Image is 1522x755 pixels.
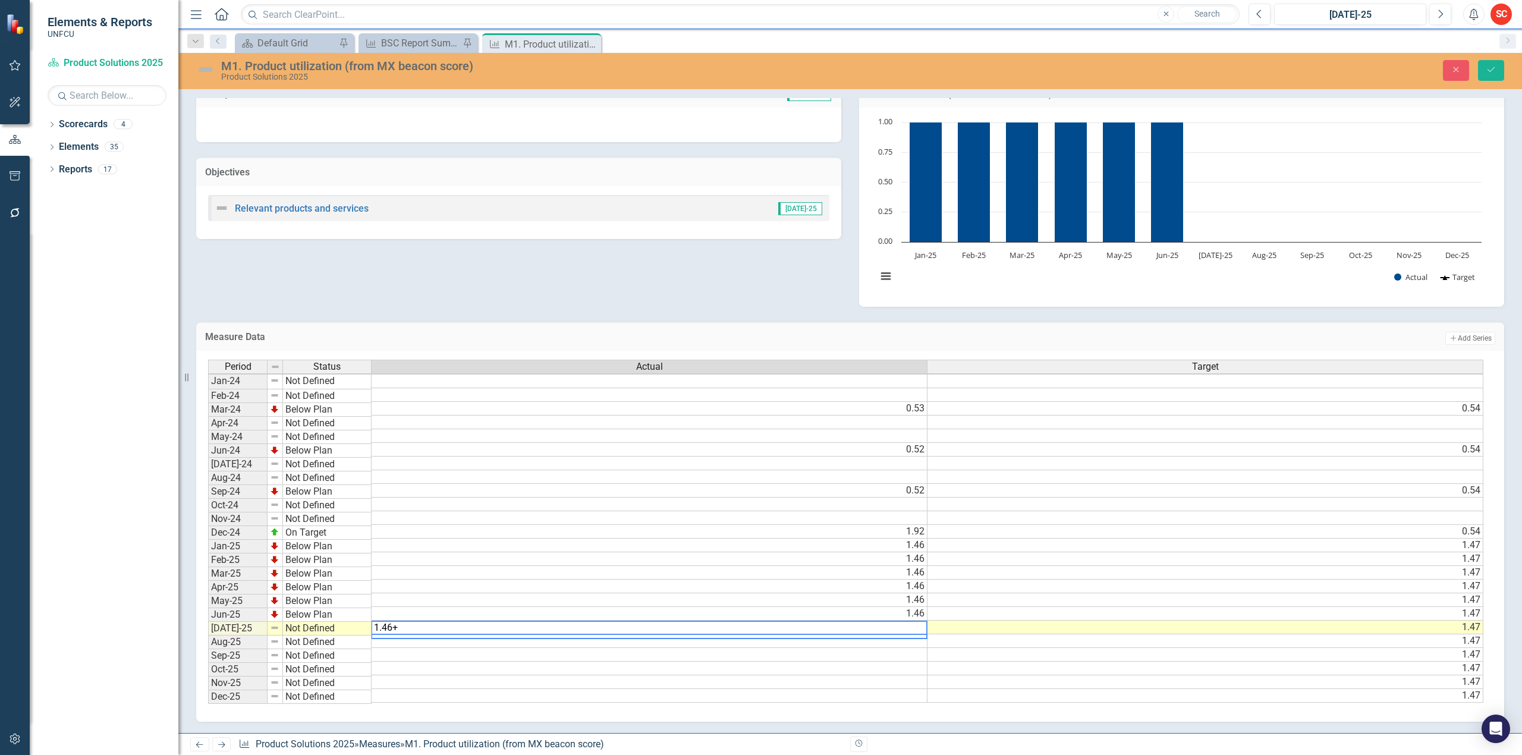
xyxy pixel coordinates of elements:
td: May-25 [208,594,268,608]
path: Jun-25, 1.46. Actual. [1151,67,1184,242]
td: 0.54 [927,443,1483,457]
small: UNFCU [48,29,152,39]
path: Apr-25, 1.46. Actual. [1055,67,1087,242]
td: 0.54 [927,525,1483,539]
a: Reports [59,163,92,177]
span: Search [1194,9,1220,18]
td: 1.46 [372,607,927,621]
td: Not Defined [283,663,372,677]
td: 1.46 [372,580,927,593]
td: Jun-25 [208,608,268,622]
td: 0.54 [927,402,1483,416]
td: Not Defined [283,649,372,663]
td: May-24 [208,430,268,444]
td: Mar-24 [208,403,268,417]
a: Elements [59,140,99,154]
img: TnMDeAgwAPMxUmUi88jYAAAAAElFTkSuQmCC [270,582,279,592]
button: SC [1490,4,1512,25]
td: Dec-24 [208,526,268,540]
td: 1.47 [927,648,1483,662]
td: 0.54 [927,484,1483,498]
td: Below Plan [283,567,372,581]
td: 1.47 [927,621,1483,634]
img: TnMDeAgwAPMxUmUi88jYAAAAAElFTkSuQmCC [270,404,279,414]
text: Feb-25 [962,250,986,260]
img: Not Defined [215,201,229,215]
div: 4 [114,119,133,130]
div: Product Solutions 2025 [221,73,938,81]
td: Nov-25 [208,677,268,690]
td: Jan-25 [208,540,268,553]
td: Not Defined [283,374,372,389]
img: Not Defined [196,60,215,79]
td: Not Defined [283,622,372,636]
td: Below Plan [283,581,372,594]
td: Below Plan [283,485,372,499]
span: Actual [636,361,663,372]
td: Dec-25 [208,690,268,704]
text: May-25 [1106,250,1132,260]
td: Jun-24 [208,444,268,458]
img: 8DAGhfEEPCf229AAAAAElFTkSuQmCC [270,623,279,633]
button: Show Target [1441,272,1476,282]
div: Default Grid [257,36,336,51]
td: Apr-24 [208,417,268,430]
div: 17 [98,164,117,174]
div: 35 [105,142,124,152]
td: Aug-25 [208,636,268,649]
button: Search [1177,6,1237,23]
img: 8DAGhfEEPCf229AAAAAElFTkSuQmCC [270,418,279,427]
td: Not Defined [283,417,372,430]
img: 8DAGhfEEPCf229AAAAAElFTkSuQmCC [270,514,279,523]
td: Feb-25 [208,553,268,567]
a: Measures [359,738,400,750]
td: Apr-25 [208,581,268,594]
td: Not Defined [283,677,372,690]
path: Feb-25, 1.46. Actual. [958,67,990,242]
td: Aug-24 [208,471,268,485]
button: View chart menu, Chart [878,268,894,285]
img: 8DAGhfEEPCf229AAAAAElFTkSuQmCC [270,678,279,687]
div: M1. Product utilization (from MX beacon score) [405,738,604,750]
img: 8DAGhfEEPCf229AAAAAElFTkSuQmCC [270,432,279,441]
img: 8DAGhfEEPCf229AAAAAElFTkSuQmCC [270,473,279,482]
path: Mar-25, 1.46. Actual. [1006,67,1039,242]
img: 8DAGhfEEPCf229AAAAAElFTkSuQmCC [270,391,279,400]
td: Not Defined [283,690,372,704]
img: TnMDeAgwAPMxUmUi88jYAAAAAElFTkSuQmCC [270,445,279,455]
span: [DATE]-25 [778,202,822,215]
td: 1.47 [927,566,1483,580]
td: Not Defined [283,499,372,512]
text: Jun-25 [1155,250,1178,260]
img: 8DAGhfEEPCf229AAAAAElFTkSuQmCC [270,376,279,385]
button: [DATE]-25 [1274,4,1426,25]
text: 0.25 [878,206,892,216]
span: Status [313,361,341,372]
td: 1.92 [372,525,927,539]
td: 1.46 [372,566,927,580]
td: [DATE]-25 [208,622,268,636]
div: Open Intercom Messenger [1482,715,1510,743]
text: Dec-25 [1445,250,1469,260]
a: Default Grid [238,36,336,51]
a: Scorecards [59,118,108,131]
img: TnMDeAgwAPMxUmUi88jYAAAAAElFTkSuQmCC [270,609,279,619]
img: 8DAGhfEEPCf229AAAAAElFTkSuQmCC [271,362,280,372]
text: 1.00 [878,116,892,127]
td: 1.47 [927,634,1483,648]
h3: Product utilization (from MX beacon score) [868,89,1495,99]
td: 1.47 [927,539,1483,552]
text: 0.00 [878,235,892,246]
span: Target [1192,361,1219,372]
div: BSC Report Summary [381,36,460,51]
td: Below Plan [283,444,372,458]
td: On Target [283,526,372,540]
a: BSC Report Summary [361,36,460,51]
td: Not Defined [283,389,372,403]
text: Sep-25 [1300,250,1324,260]
input: Search ClearPoint... [241,4,1240,25]
text: Mar-25 [1010,250,1034,260]
a: Relevant products and services [235,203,369,214]
text: Aug-25 [1252,250,1276,260]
